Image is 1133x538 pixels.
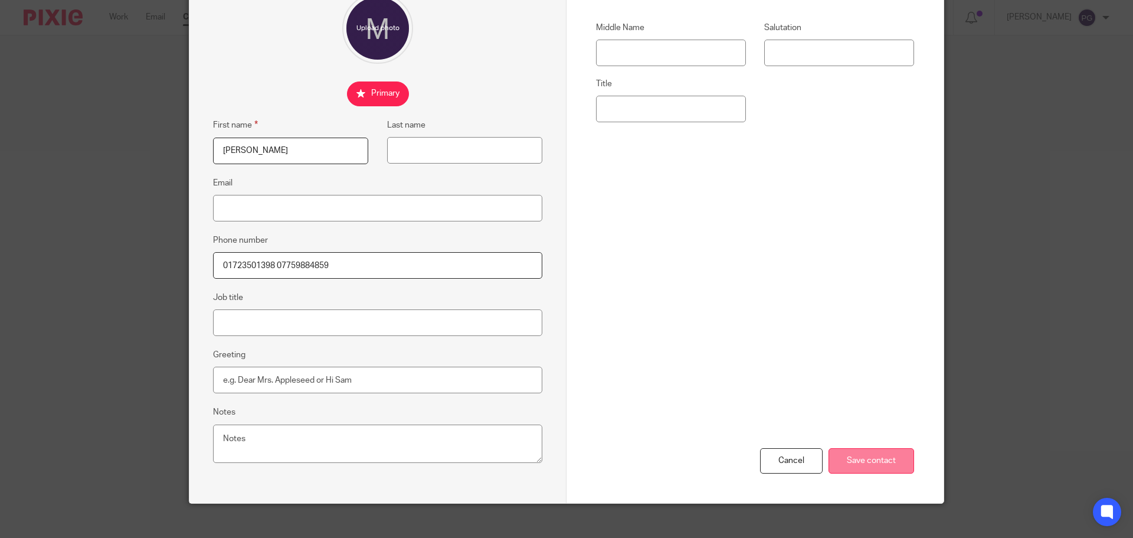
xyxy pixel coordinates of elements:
label: Job title [213,292,243,304]
input: Save contact [829,448,914,474]
label: Middle Name [596,22,746,34]
label: Phone number [213,234,268,246]
input: e.g. Dear Mrs. Appleseed or Hi Sam [213,367,542,393]
label: First name [213,118,258,132]
label: Title [596,78,746,90]
label: Email [213,177,233,189]
label: Salutation [764,22,914,34]
label: Last name [387,119,425,131]
label: Greeting [213,349,245,361]
div: Cancel [760,448,823,474]
label: Notes [213,406,235,418]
